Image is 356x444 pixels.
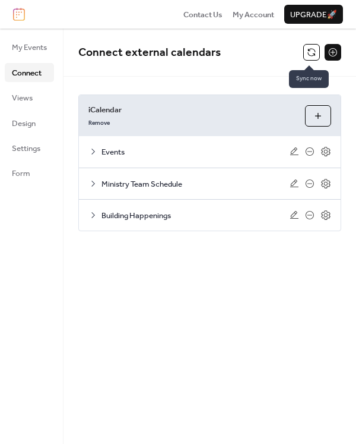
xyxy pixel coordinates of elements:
span: Sync now [289,70,329,88]
a: Design [5,114,54,133]
span: Settings [12,143,40,155]
span: iCalendar [88,104,295,116]
span: Connect external calendars [78,42,221,64]
a: Settings [5,138,54,158]
span: Contact Us [183,9,223,21]
span: Ministry Team Schedule [101,178,290,190]
a: Views [5,88,54,107]
a: Contact Us [183,8,223,20]
span: Events [101,146,290,158]
span: Views [12,92,33,104]
span: Upgrade 🚀 [290,9,337,21]
a: My Account [233,8,274,20]
span: Form [12,168,30,180]
span: Design [12,118,36,130]
span: My Events [12,42,47,53]
a: Form [5,163,54,182]
span: My Account [233,9,274,21]
img: logo [13,8,25,21]
span: Remove [88,119,110,128]
button: Upgrade🚀 [284,5,343,24]
span: Connect [12,67,42,79]
a: Connect [5,63,54,82]
a: My Events [5,37,54,56]
span: Building Happenings [101,210,290,222]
